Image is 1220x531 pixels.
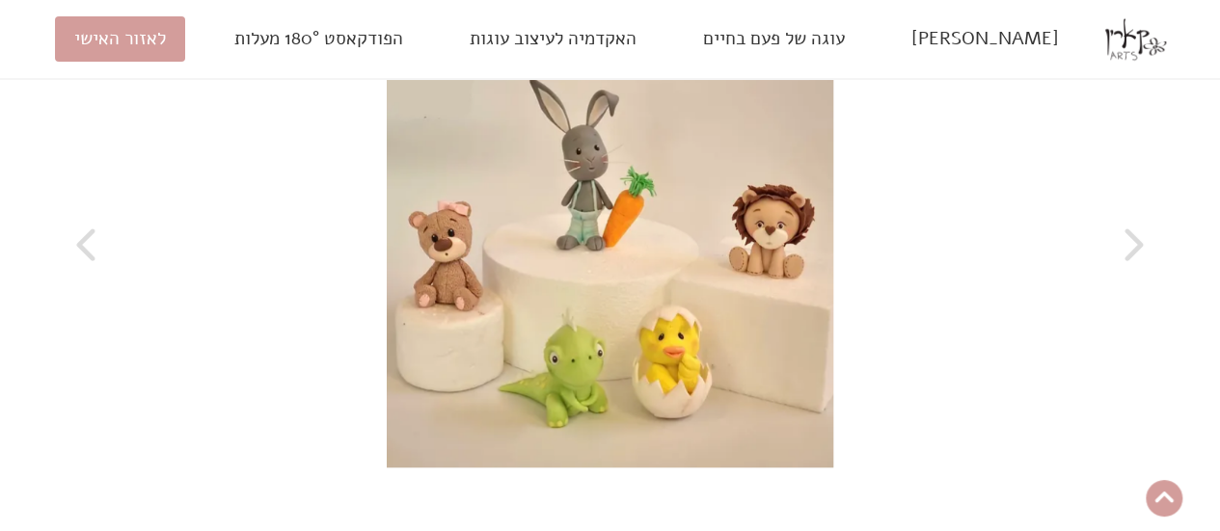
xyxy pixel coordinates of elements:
[1105,10,1165,69] img: logo
[215,16,422,63] a: הפודקאסט 180° מעלות
[684,16,864,63] a: עוגה של פעם בחיים
[450,16,656,63] a: האקדמיה לעיצוב עוגות
[892,16,1078,63] a: [PERSON_NAME]
[55,16,185,63] a: לאזור האישי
